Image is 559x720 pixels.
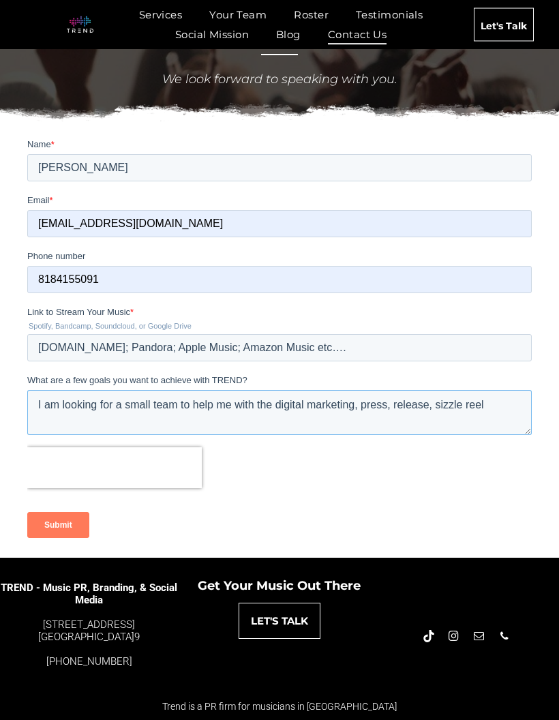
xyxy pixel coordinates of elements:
[27,138,532,551] iframe: Form 0
[1,582,177,606] span: TREND - Music PR, Branding, & Social Media
[314,25,401,44] a: Contact Us
[162,25,262,44] a: Social Mission
[125,5,196,25] a: Services
[314,562,559,720] iframe: Chat Widget
[162,701,397,712] span: Trend is a PR firm for musicians in [GEOGRAPHIC_DATA]
[38,618,135,643] a: [STREET_ADDRESS][GEOGRAPHIC_DATA]
[67,16,93,33] img: logo
[196,5,280,25] a: Your Team
[481,8,527,42] span: Let's Talk
[239,603,320,639] a: LET'S TALK
[342,5,436,25] a: Testimonials
[262,25,314,44] a: Blog
[46,655,132,667] a: [PHONE_NUMBER]
[474,7,534,41] a: Let's Talk
[78,70,481,89] div: We look forward to speaking with you.
[38,618,135,643] font: [STREET_ADDRESS] [GEOGRAPHIC_DATA]
[280,5,342,25] a: Roster
[198,578,361,593] span: Get Your Music Out There
[251,603,308,638] span: LET'S TALK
